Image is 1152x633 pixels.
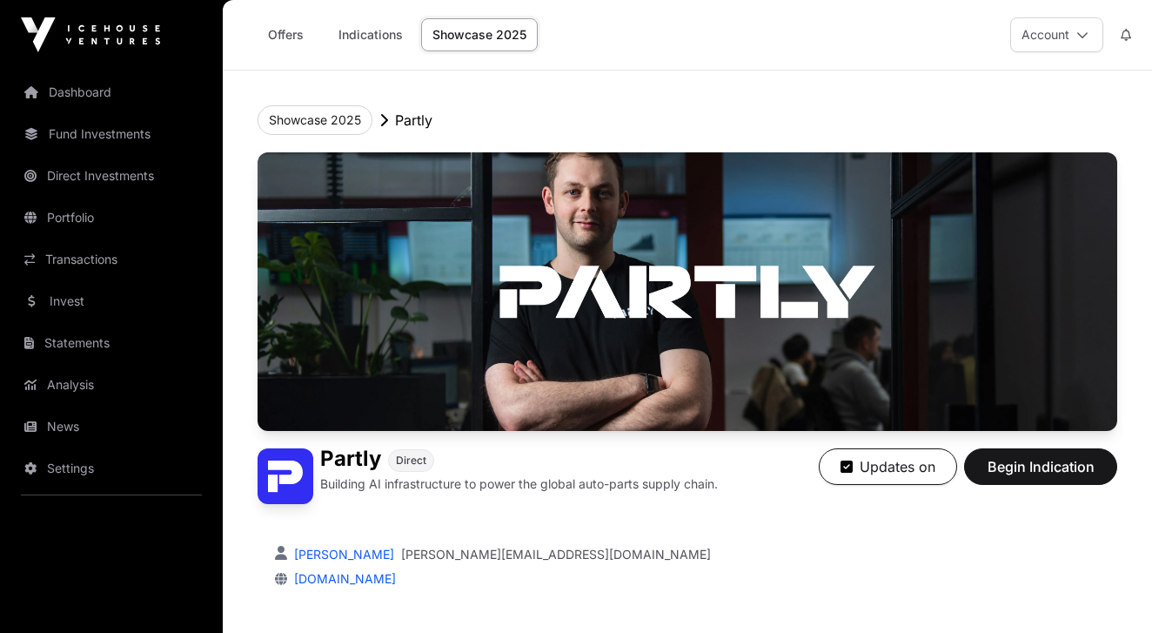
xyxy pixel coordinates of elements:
span: Begin Indication [986,456,1095,477]
iframe: Chat Widget [1065,549,1152,633]
img: Partly [258,448,313,504]
p: Partly [395,110,432,131]
a: Direct Investments [14,157,209,195]
a: Indications [327,18,414,51]
a: [PERSON_NAME][EMAIL_ADDRESS][DOMAIN_NAME] [401,546,711,563]
a: Offers [251,18,320,51]
a: [PERSON_NAME] [291,547,394,562]
a: Portfolio [14,199,209,237]
h1: Partly [320,448,381,472]
img: Icehouse Ventures Logo [21,17,160,52]
a: Fund Investments [14,115,209,153]
button: Begin Indication [964,448,1117,485]
img: Partly [258,152,1117,431]
button: Updates on [819,448,957,485]
a: Begin Indication [964,466,1117,483]
p: Building AI infrastructure to power the global auto-parts supply chain. [320,475,718,493]
a: Showcase 2025 [421,18,538,51]
a: News [14,407,209,446]
a: Invest [14,282,209,320]
a: [DOMAIN_NAME] [287,571,396,586]
span: Direct [396,454,426,468]
a: Statements [14,324,209,362]
button: Account [1010,17,1103,52]
button: Showcase 2025 [258,105,372,135]
a: Settings [14,449,209,488]
a: Transactions [14,240,209,279]
a: Dashboard [14,73,209,111]
a: Analysis [14,366,209,404]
